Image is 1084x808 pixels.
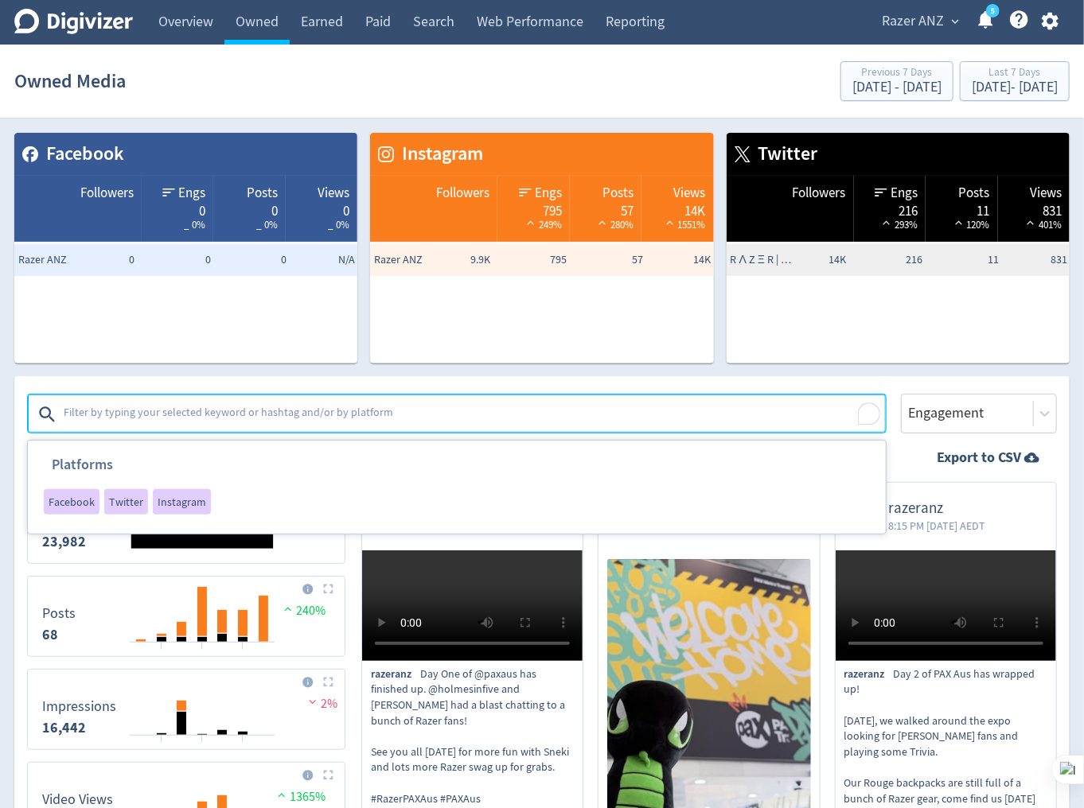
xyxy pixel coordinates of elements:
[876,9,963,34] button: Razer ANZ
[49,496,95,507] span: Facebook
[960,61,1070,101] button: Last 7 Days[DATE]- [DATE]
[840,61,953,101] button: Previous 7 Days[DATE] - [DATE]
[14,56,126,107] h1: Owned Media
[323,584,333,594] img: Placeholder
[852,80,942,95] div: [DATE] - [DATE]
[158,496,206,507] span: Instagram
[323,677,333,687] img: Placeholder
[991,6,995,17] text: 5
[948,14,962,29] span: expand_more
[109,496,143,507] span: Twitter
[972,67,1058,80] div: Last 7 Days
[972,80,1058,95] div: [DATE] - [DATE]
[28,455,211,489] h3: Platforms
[323,770,333,780] img: Placeholder
[852,67,942,80] div: Previous 7 Days
[986,4,1000,17] a: 5
[882,9,944,34] span: Razer ANZ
